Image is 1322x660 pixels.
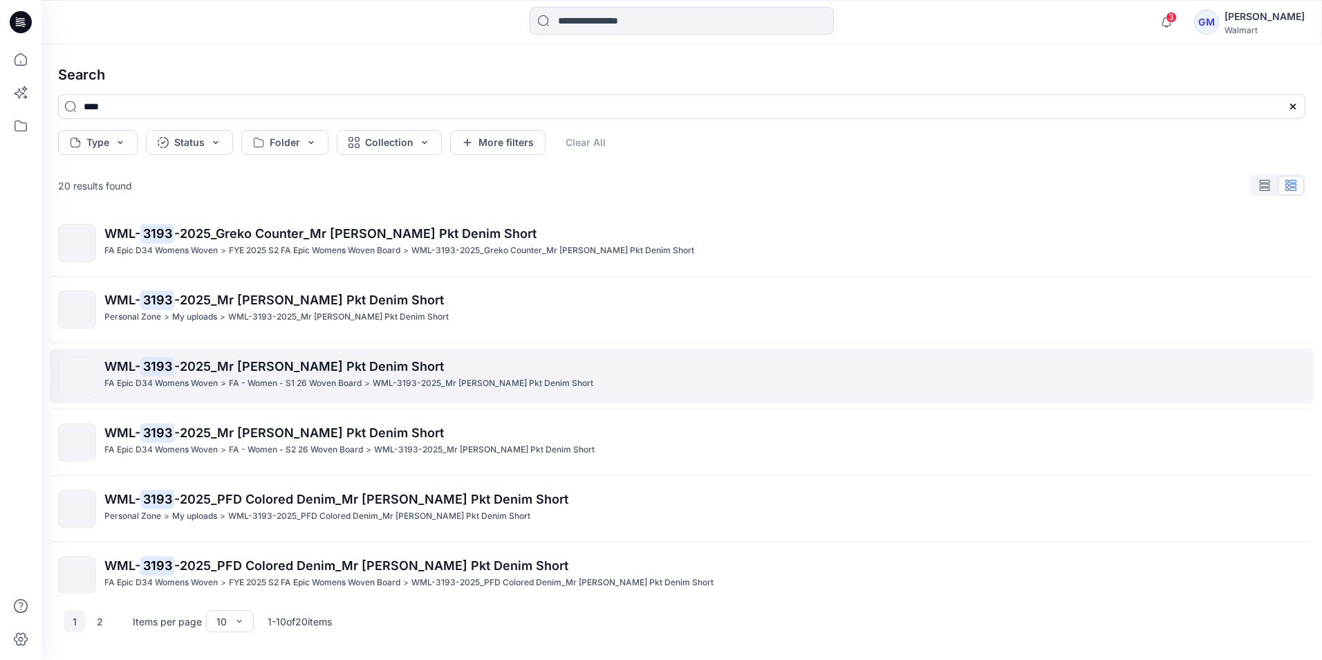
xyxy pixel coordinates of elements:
[220,310,225,324] p: >
[104,492,140,506] span: WML-
[366,443,371,457] p: >
[140,489,174,508] mark: 3193
[172,509,217,524] p: My uploads
[221,376,226,391] p: >
[1166,12,1177,23] span: 3
[104,244,218,258] p: FA Epic D34 Womens Woven
[50,415,1314,470] a: WML-3193-2025_Mr [PERSON_NAME] Pkt Denim ShortFA Epic D34 Womens Woven>FA - Women - S2 26 Woven B...
[50,349,1314,403] a: WML-3193-2025_Mr [PERSON_NAME] Pkt Denim ShortFA Epic D34 Womens Woven>FA - Women - S1 26 Woven B...
[411,576,714,590] p: WML-3193-2025_PFD Colored Denim_Mr Patch Pkt Denim Short
[174,492,568,506] span: -2025_PFD Colored Denim_Mr [PERSON_NAME] Pkt Denim Short
[228,509,530,524] p: WML-3193-2025_PFD Colored Denim_Mr Patch Pkt Denim Short
[229,376,362,391] p: FA - Women - S1 26 Woven Board
[221,244,226,258] p: >
[64,610,86,632] button: 1
[89,610,111,632] button: 2
[58,178,132,193] p: 20 results found
[104,443,218,457] p: FA Epic D34 Womens Woven
[104,576,218,590] p: FA Epic D34 Womens Woven
[241,130,328,155] button: Folder
[140,423,174,442] mark: 3193
[373,376,593,391] p: WML-3193-2025_Mr Patch Pkt Denim Short
[104,310,161,324] p: Personal Zone
[174,425,444,440] span: -2025_Mr [PERSON_NAME] Pkt Denim Short
[104,425,140,440] span: WML-
[403,576,409,590] p: >
[172,310,217,324] p: My uploads
[140,223,174,243] mark: 3193
[174,359,444,374] span: -2025_Mr [PERSON_NAME] Pkt Denim Short
[1225,25,1305,35] div: Walmart
[140,290,174,309] mark: 3193
[50,482,1314,536] a: WML-3193-2025_PFD Colored Denim_Mr [PERSON_NAME] Pkt Denim ShortPersonal Zone>My uploads>WML-3193...
[229,576,400,590] p: FYE 2025 S2 FA Epic Womens Woven Board
[216,614,227,629] div: 10
[229,244,400,258] p: FYE 2025 S2 FA Epic Womens Woven Board
[174,558,568,573] span: -2025_PFD Colored Denim_Mr [PERSON_NAME] Pkt Denim Short
[104,558,140,573] span: WML-
[140,556,174,575] mark: 3193
[47,55,1316,94] h4: Search
[221,576,226,590] p: >
[164,509,169,524] p: >
[374,443,595,457] p: WML-3193-2025_Mr Patch Pkt Denim Short
[411,244,694,258] p: WML-3193-2025_Greko Counter_Mr Patch Pkt Denim Short
[337,130,442,155] button: Collection
[174,293,444,307] span: -2025_Mr [PERSON_NAME] Pkt Denim Short
[50,216,1314,271] a: WML-3193-2025_Greko Counter_Mr [PERSON_NAME] Pkt Denim ShortFA Epic D34 Womens Woven>FYE 2025 S2 ...
[229,443,363,457] p: FA - Women - S2 26 Woven Board
[403,244,409,258] p: >
[174,226,537,241] span: -2025_Greko Counter_Mr [PERSON_NAME] Pkt Denim Short
[164,310,169,324] p: >
[1225,8,1305,25] div: [PERSON_NAME]
[104,293,140,307] span: WML-
[364,376,370,391] p: >
[268,614,332,629] p: 1 - 10 of 20 items
[50,548,1314,603] a: WML-3193-2025_PFD Colored Denim_Mr [PERSON_NAME] Pkt Denim ShortFA Epic D34 Womens Woven>FYE 2025...
[104,359,140,374] span: WML-
[1194,10,1219,35] div: GM
[58,130,138,155] button: Type
[133,614,202,629] p: Items per page
[221,443,226,457] p: >
[140,356,174,376] mark: 3193
[104,509,161,524] p: Personal Zone
[146,130,233,155] button: Status
[104,376,218,391] p: FA Epic D34 Womens Woven
[228,310,449,324] p: WML-3193-2025_Mr Patch Pkt Denim Short
[450,130,546,155] button: More filters
[50,282,1314,337] a: WML-3193-2025_Mr [PERSON_NAME] Pkt Denim ShortPersonal Zone>My uploads>WML-3193-2025_Mr [PERSON_N...
[104,226,140,241] span: WML-
[220,509,225,524] p: >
